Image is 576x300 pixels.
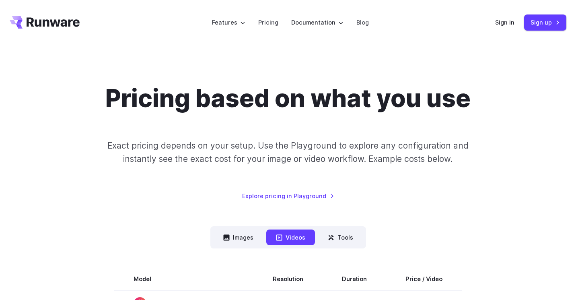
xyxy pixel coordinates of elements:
a: Blog [356,18,369,27]
label: Features [212,18,245,27]
a: Pricing [258,18,278,27]
button: Videos [266,230,315,245]
th: Duration [323,268,386,290]
p: Exact pricing depends on your setup. Use the Playground to explore any configuration and instantl... [93,139,483,166]
a: Sign up [524,14,566,30]
th: Price / Video [386,268,462,290]
th: Model [114,268,253,290]
a: Sign in [495,18,514,27]
h1: Pricing based on what you use [105,84,471,113]
label: Documentation [291,18,344,27]
a: Go to / [10,16,80,29]
th: Resolution [253,268,323,290]
button: Tools [318,230,363,245]
button: Images [214,230,263,245]
a: Explore pricing in Playground [242,191,334,201]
